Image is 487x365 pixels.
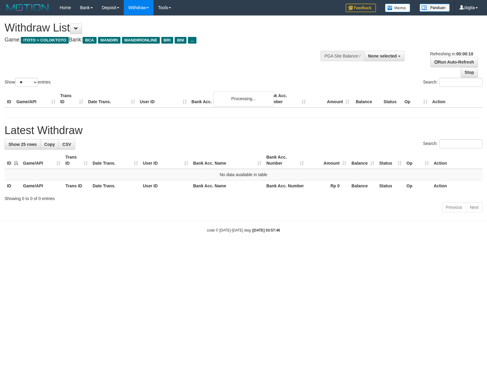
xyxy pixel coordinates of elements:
[161,37,173,44] span: BRI
[5,37,319,43] h4: Game: Bank:
[461,67,478,77] a: Stop
[368,54,397,58] span: None selected
[404,152,431,169] th: Op: activate to sort column ascending
[253,228,280,232] strong: [DATE] 03:57:46
[44,142,55,147] span: Copy
[5,139,41,150] a: Show 25 rows
[21,37,69,44] span: ITOTO > COLOKTOTO
[5,90,14,107] th: ID
[5,152,21,169] th: ID: activate to sort column descending
[58,139,75,150] a: CSV
[15,78,38,87] select: Showentries
[14,90,58,107] th: Game/API
[431,180,482,192] th: Action
[442,202,466,212] a: Previous
[191,152,264,169] th: Bank Acc. Name: activate to sort column ascending
[140,152,191,169] th: User ID: activate to sort column ascending
[264,90,308,107] th: Bank Acc. Number
[377,180,404,192] th: Status
[423,139,482,148] label: Search:
[175,37,186,44] span: BNI
[349,152,377,169] th: Balance: activate to sort column ascending
[264,152,306,169] th: Bank Acc. Number: activate to sort column ascending
[430,90,482,107] th: Action
[385,4,410,12] img: Button%20Memo.svg
[439,78,482,87] input: Search:
[364,51,404,61] button: None selected
[122,37,160,44] span: MANDIRIONLINE
[306,152,349,169] th: Amount: activate to sort column ascending
[137,90,189,107] th: User ID
[5,3,51,12] img: MOTION_logo.png
[213,91,274,106] div: Processing...
[83,37,96,44] span: BCA
[189,90,265,107] th: Bank Acc. Name
[402,90,430,107] th: Op
[188,37,196,44] span: ...
[8,142,37,147] span: Show 25 rows
[431,152,482,169] th: Action
[423,78,482,87] label: Search:
[5,78,51,87] label: Show entries
[420,4,450,12] img: panduan.png
[98,37,120,44] span: MANDIRI
[430,51,473,56] span: Refreshing in:
[207,228,280,232] small: code © [DATE]-[DATE] dwg |
[306,180,349,192] th: Rp 0
[381,90,402,107] th: Status
[321,51,364,61] div: PGA Site Balance /
[5,124,482,136] h1: Latest Withdraw
[430,57,478,67] a: Run Auto-Refresh
[21,152,63,169] th: Game/API: activate to sort column ascending
[5,180,21,192] th: ID
[90,180,140,192] th: Date Trans.
[439,139,482,148] input: Search:
[86,90,137,107] th: Date Trans.
[90,152,140,169] th: Date Trans.: activate to sort column ascending
[466,202,482,212] a: Next
[40,139,59,150] a: Copy
[456,51,473,56] strong: 00:00:10
[5,22,319,34] h1: Withdraw List
[308,90,352,107] th: Amount
[63,152,90,169] th: Trans ID: activate to sort column ascending
[349,180,377,192] th: Balance
[346,4,376,12] img: Feedback.jpg
[377,152,404,169] th: Status: activate to sort column ascending
[21,180,63,192] th: Game/API
[352,90,381,107] th: Balance
[63,180,90,192] th: Trans ID
[404,180,431,192] th: Op
[62,142,71,147] span: CSV
[191,180,264,192] th: Bank Acc. Name
[264,180,306,192] th: Bank Acc. Number
[5,169,482,180] td: No data available in table
[140,180,191,192] th: User ID
[5,193,482,202] div: Showing 0 to 0 of 0 entries
[58,90,86,107] th: Trans ID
